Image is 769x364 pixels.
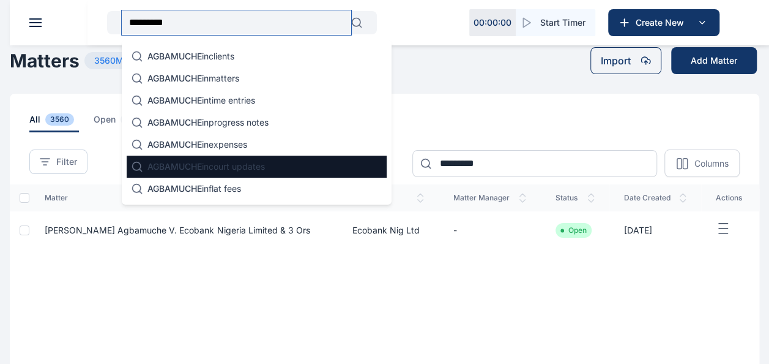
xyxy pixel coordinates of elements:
[147,183,202,194] span: AGBAMUCHE
[540,17,585,29] span: Start Timer
[147,51,202,61] span: AGBAMUCHE
[147,183,241,195] p: in flat fees
[453,193,526,203] span: matter manager
[147,139,202,150] span: AGBAMUCHE
[609,211,701,249] td: [DATE]
[474,17,511,29] p: 00 : 00 : 00
[84,52,157,69] span: 3560 Matters
[147,95,202,105] span: AGBAMUCHE
[147,116,269,129] p: in progress notes
[45,193,322,203] span: matter
[664,150,740,177] button: Columns
[45,113,74,126] span: 3560
[516,9,595,36] button: Start Timer
[147,50,234,63] p: in clients
[671,47,757,74] button: Add Matter
[56,156,77,168] span: Filter
[147,117,202,127] span: AGBAMUCHE
[29,150,87,174] button: Filter
[608,9,719,36] button: Create New
[147,161,202,172] span: AGBAMUCHE
[590,47,661,74] button: Import
[338,211,439,249] td: Ecobank Nig Ltd
[555,193,595,203] span: status
[29,113,79,132] span: all
[560,226,587,235] li: Open
[147,73,202,83] span: AGBAMUCHE
[10,50,80,72] h1: Matters
[147,138,247,151] p: in expenses
[147,94,255,107] p: in time entries
[716,193,745,203] span: actions
[147,161,265,173] p: in court updates
[439,211,541,249] td: -
[94,113,154,132] span: open
[121,113,149,126] span: 3538
[45,225,310,235] a: [PERSON_NAME] Agbamuche V. Ecobank Nigeria Limited & 3 Ors
[624,193,686,203] span: date created
[147,72,239,85] p: in matters
[94,113,169,132] a: open3538
[694,157,728,170] p: Columns
[631,17,694,29] span: Create New
[29,113,94,132] a: all3560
